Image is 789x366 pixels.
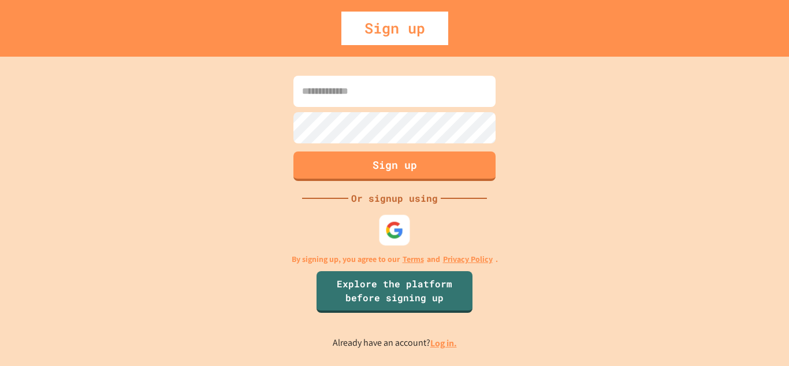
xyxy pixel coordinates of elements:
[385,221,404,239] img: google-icon.svg
[693,269,777,319] iframe: chat widget
[443,253,493,265] a: Privacy Policy
[341,12,448,45] div: Sign up
[348,191,441,205] div: Or signup using
[740,320,777,354] iframe: chat widget
[333,336,457,350] p: Already have an account?
[293,151,496,181] button: Sign up
[317,271,472,313] a: Explore the platform before signing up
[403,253,424,265] a: Terms
[430,337,457,349] a: Log in.
[292,253,498,265] p: By signing up, you agree to our and .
